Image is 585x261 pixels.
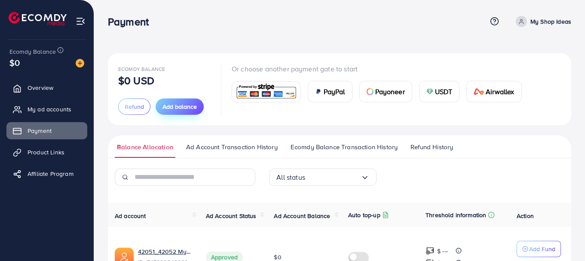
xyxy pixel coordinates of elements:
[125,102,144,111] span: Refund
[6,101,87,118] a: My ad accounts
[76,16,86,26] img: menu
[156,98,204,115] button: Add balance
[426,246,435,255] img: top-up amount
[6,144,87,161] a: Product Links
[118,98,150,115] button: Refund
[517,241,561,257] button: Add Fund
[305,171,361,184] input: Search for option
[9,12,67,25] img: logo
[474,88,484,95] img: card
[359,81,412,102] a: cardPayoneer
[28,83,53,92] span: Overview
[512,16,571,27] a: My Shop Ideas
[28,169,74,178] span: Affiliate Program
[367,88,374,95] img: card
[186,142,278,152] span: Ad Account Transaction History
[138,247,192,256] a: 42051_42052 My Shop Ideas_1739789387725
[162,102,197,111] span: Add balance
[529,244,555,254] p: Add Fund
[426,210,486,220] p: Threshold information
[324,86,345,97] span: PayPal
[466,81,521,102] a: cardAirwallex
[115,212,146,220] span: Ad account
[348,210,380,220] p: Auto top-up
[291,142,398,152] span: Ecomdy Balance Transaction History
[108,15,156,28] h3: Payment
[437,246,448,256] p: $ ---
[206,212,257,220] span: Ad Account Status
[530,16,571,27] p: My Shop Ideas
[269,169,377,186] div: Search for option
[6,79,87,96] a: Overview
[274,212,330,220] span: Ad Account Balance
[486,86,514,97] span: Airwallex
[276,171,305,184] span: All status
[375,86,405,97] span: Payoneer
[426,88,433,95] img: card
[118,65,165,73] span: Ecomdy Balance
[28,126,52,135] span: Payment
[232,81,301,102] a: card
[28,148,64,157] span: Product Links
[548,222,579,255] iframe: Chat
[6,165,87,182] a: Affiliate Program
[235,83,298,101] img: card
[419,81,460,102] a: cardUSDT
[9,56,20,69] span: $0
[76,59,84,68] img: image
[118,75,154,86] p: $0 USD
[435,86,453,97] span: USDT
[117,142,173,152] span: Balance Allocation
[9,47,56,56] span: Ecomdy Balance
[308,81,352,102] a: cardPayPal
[315,88,322,95] img: card
[28,105,71,114] span: My ad accounts
[410,142,453,152] span: Refund History
[517,212,534,220] span: Action
[6,122,87,139] a: Payment
[232,64,529,74] p: Or choose another payment gate to start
